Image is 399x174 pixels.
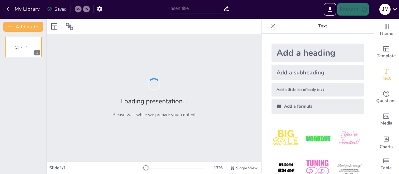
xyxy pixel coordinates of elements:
span: Theme [379,30,393,37]
span: Charts [380,143,393,150]
button: Present [337,3,368,16]
div: Add a formula [272,99,364,114]
div: Add a little bit of body text [272,83,364,96]
span: Media [380,120,392,127]
div: 17 % [210,165,225,171]
img: 3.jpeg [335,124,364,153]
div: Change the overall theme [374,19,399,41]
img: 2.jpeg [303,124,332,153]
span: Table [381,165,392,172]
div: Add a heading [272,44,364,62]
p: Please wait while we prepare your content [113,112,196,118]
div: Layout [49,21,59,31]
div: Add a subheading [272,65,364,80]
div: J M [379,4,391,15]
img: 1.jpeg [272,124,300,153]
div: Add charts and graphs [374,131,399,153]
button: Export to PowerPoint [324,3,336,16]
h2: Loading presentation... [121,97,187,106]
p: Text [278,19,368,34]
div: Add ready made slides [374,41,399,63]
div: Get real-time input from your audience [374,86,399,108]
div: Add text boxes [374,63,399,86]
span: Single View [236,166,257,171]
div: Saved [47,6,66,12]
div: Add images, graphics, shapes or video [374,108,399,131]
span: Sendsteps presentation editor [15,46,28,50]
div: 1 [5,37,42,57]
input: Insert title [169,4,223,13]
button: Add slide [3,22,43,32]
div: 1 [34,50,40,55]
div: Slide 1 / 1 [49,165,144,171]
span: Questions [376,97,397,104]
span: Template [377,53,396,59]
button: My Library [5,4,42,14]
button: J M [379,3,391,16]
span: Text [382,75,391,82]
span: Position [66,23,73,30]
